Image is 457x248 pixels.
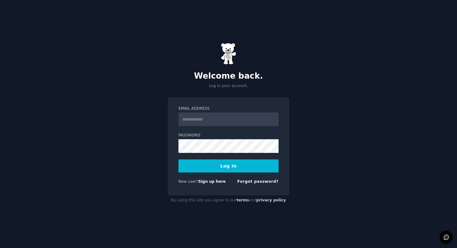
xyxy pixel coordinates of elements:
[198,179,226,184] a: Sign up here
[178,133,279,138] label: Password
[256,198,286,202] a: privacy policy
[237,198,249,202] a: terms
[168,71,289,81] h2: Welcome back.
[168,195,289,205] div: By using this site you agree to our and
[221,43,236,65] img: Gummy Bear
[178,159,279,172] button: Log In
[168,83,289,89] p: Log in your account.
[178,106,279,112] label: Email Address
[237,179,279,184] a: Forgot password?
[178,179,198,184] span: New user?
